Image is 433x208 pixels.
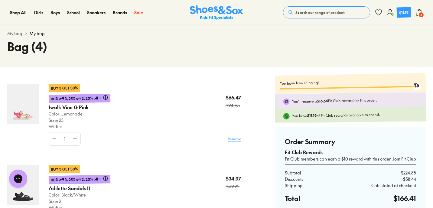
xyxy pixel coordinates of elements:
span: Shop All [10,9,27,15]
a: My bag [7,30,22,37]
img: 4-382889_1 [7,165,39,205]
span: 4 [418,12,424,18]
p: Color: Lemonade [49,111,110,117]
p: $34.97 [226,175,241,182]
a: Sneakers [87,9,106,16]
b: $11.19 [307,113,317,118]
p: Adilette Sandals II [49,185,110,192]
s: $94.95 [226,102,241,109]
p: Size: 25 [49,117,110,123]
span: School [67,9,80,15]
a: Brands [113,9,127,16]
button: Search our range of products [283,6,370,18]
p: You have of Fit Club rewards available to spend. [292,111,418,119]
s: $49.95 [226,183,241,190]
p: $224.85 [401,170,416,176]
p: Iwalk Vine G Pink [49,104,110,111]
span: Sale [134,9,143,15]
p: Calculated at checkout [371,182,416,189]
p: $66.47 [226,94,241,101]
div: 1 [60,132,70,145]
p: Discounts [285,176,303,182]
div: $11.19 [399,9,409,15]
span: My bag [30,30,45,37]
iframe: Gorgias live chat messenger [6,167,30,190]
a: Shoes & Sox [190,5,243,20]
p: Color: Black/White [49,192,110,198]
p: Subtotal [285,170,301,176]
img: SNS_Logo_Responsive.svg [190,5,243,20]
a: Boys [50,9,60,16]
p: Buy 3 Get 30% [49,84,80,92]
h4: Order Summary [285,137,416,147]
span: Boys [50,9,60,15]
a: Girls [34,9,43,16]
a: Sale [134,9,143,16]
b: $16.64 [317,98,328,103]
div: Fit Club members can earn a $10 reward with this order. Join Fit Club [285,156,416,162]
a: Remove [228,133,241,144]
img: 4-553234_1 [7,84,39,124]
p: -$58.44 [401,176,416,182]
span: 30% off 3, 25% off 2, 20% off 1 [51,176,101,183]
p: You'll receive a Fit Club reward for this order. [292,96,418,104]
span: Brands [113,9,127,15]
a: School [67,9,80,16]
p: Width: [49,123,110,130]
span: Search our range of products [295,10,345,15]
h4: $166.41 [393,193,416,203]
span: Sneakers [87,9,106,15]
p: Size: 2 [49,198,110,204]
p: Buy 3 Get 30% [49,165,80,173]
button: 4 [416,6,423,19]
p: You have free shipping! [280,78,421,86]
a: Shop All [10,9,27,16]
h4: Total [285,193,300,203]
span: Girls [34,9,43,15]
p: Shipping [285,182,303,189]
h1: Bag (4) [7,37,426,55]
div: > [7,30,426,37]
div: Fit Club Rewards [285,149,416,156]
span: 30% off 3, 25% off 2, 20% off 1 [51,95,101,102]
a: $11.19 [387,7,411,18]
